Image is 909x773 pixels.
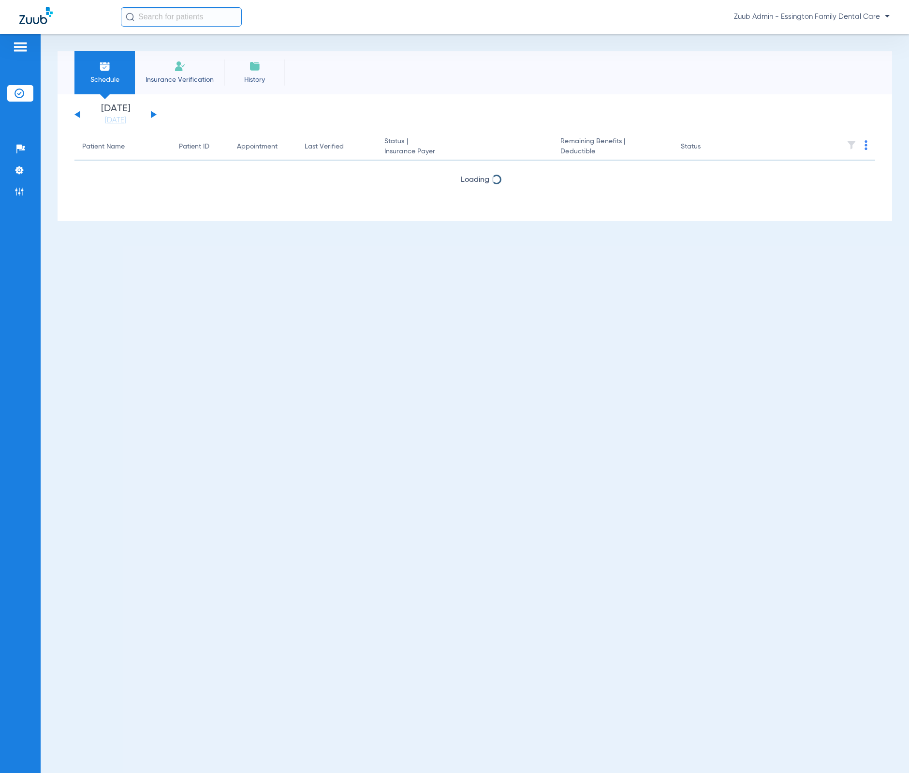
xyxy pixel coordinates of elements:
[847,140,856,150] img: filter.svg
[865,140,867,150] img: group-dot-blue.svg
[142,75,217,85] span: Insurance Verification
[179,142,209,152] div: Patient ID
[121,7,242,27] input: Search for patients
[232,75,278,85] span: History
[560,147,665,157] span: Deductible
[249,60,261,72] img: History
[237,142,289,152] div: Appointment
[82,142,163,152] div: Patient Name
[305,142,344,152] div: Last Verified
[461,176,489,184] span: Loading
[377,134,553,161] th: Status |
[174,60,186,72] img: Manual Insurance Verification
[126,13,134,21] img: Search Icon
[237,142,278,152] div: Appointment
[82,142,125,152] div: Patient Name
[82,75,128,85] span: Schedule
[734,12,890,22] span: Zuub Admin - Essington Family Dental Care
[179,142,221,152] div: Patient ID
[87,116,145,125] a: [DATE]
[19,7,53,24] img: Zuub Logo
[87,104,145,125] li: [DATE]
[305,142,369,152] div: Last Verified
[13,41,28,53] img: hamburger-icon
[99,60,111,72] img: Schedule
[384,147,545,157] span: Insurance Payer
[553,134,673,161] th: Remaining Benefits |
[673,134,738,161] th: Status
